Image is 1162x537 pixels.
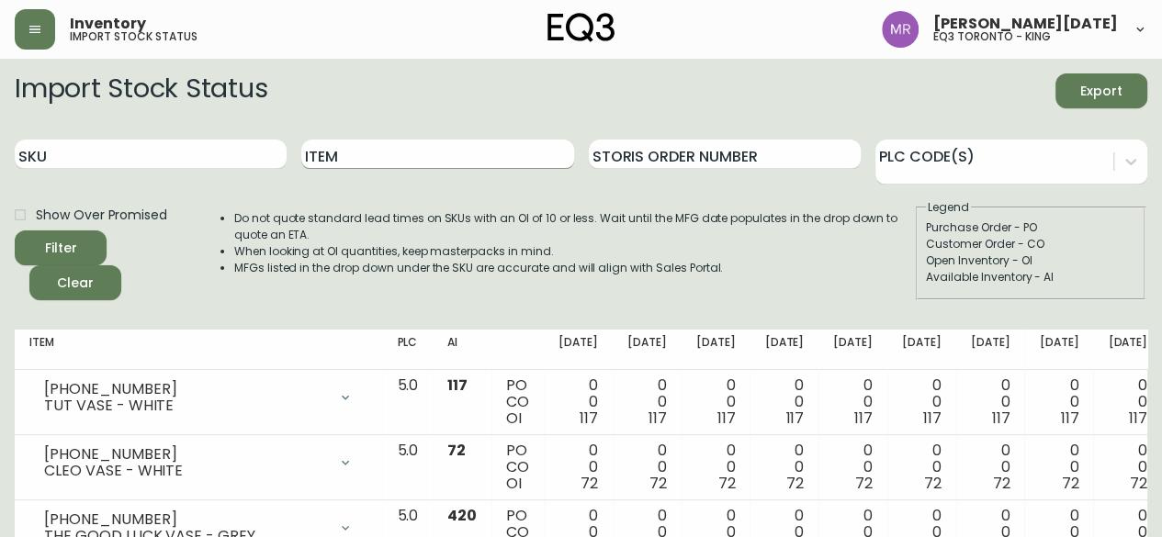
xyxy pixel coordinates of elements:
div: 0 0 [833,442,873,492]
div: 0 0 [627,442,667,492]
th: [DATE] [1093,330,1162,370]
legend: Legend [926,199,971,216]
div: [PHONE_NUMBER] [44,381,327,397]
div: 0 0 [627,377,667,427]
th: [DATE] [750,330,818,370]
div: 0 0 [1039,442,1078,492]
span: OI [506,408,522,429]
span: 72 [718,473,736,494]
div: Open Inventory - OI [926,252,1135,269]
th: PLC [382,330,433,370]
th: [DATE] [682,330,750,370]
div: [PHONE_NUMBER] [44,446,327,463]
span: 72 [447,440,466,461]
div: 0 0 [902,442,942,492]
span: 72 [1130,473,1147,494]
div: 0 0 [1108,377,1147,427]
span: 72 [993,473,1010,494]
th: [DATE] [1024,330,1093,370]
div: PO CO [506,442,529,492]
span: OI [506,473,522,494]
th: Item [15,330,382,370]
h5: import stock status [70,31,197,42]
th: [DATE] [544,330,613,370]
div: 0 0 [696,442,736,492]
div: 0 0 [1039,377,1078,427]
button: Filter [15,230,107,265]
div: [PHONE_NUMBER] [44,511,327,528]
h2: Import Stock Status [15,73,267,108]
div: 0 0 [764,442,804,492]
span: 420 [447,505,477,526]
td: 5.0 [382,370,433,435]
span: 117 [854,408,873,429]
div: [PHONE_NUMBER]TUT VASE - WHITE [29,377,367,418]
img: 433a7fc21d7050a523c0a08e44de74d9 [882,11,919,48]
div: 0 0 [696,377,736,427]
div: Filter [45,237,77,260]
th: [DATE] [613,330,682,370]
span: 117 [447,375,468,396]
span: Inventory [70,17,146,31]
span: 72 [786,473,804,494]
div: 0 0 [833,377,873,427]
div: 0 0 [902,377,942,427]
li: When looking at OI quantities, keep masterpacks in mind. [234,243,914,260]
span: 72 [581,473,598,494]
div: CLEO VASE - WHITE [44,463,327,479]
span: 72 [855,473,873,494]
span: 117 [1060,408,1078,429]
span: 72 [924,473,942,494]
span: [PERSON_NAME][DATE] [933,17,1118,31]
div: Customer Order - CO [926,236,1135,252]
div: Purchase Order - PO [926,219,1135,236]
img: logo [547,13,615,42]
th: [DATE] [887,330,956,370]
span: 72 [649,473,667,494]
th: [DATE] [956,330,1025,370]
span: 117 [923,408,942,429]
span: 117 [717,408,736,429]
span: Clear [44,272,107,295]
li: Do not quote standard lead times on SKUs with an OI of 10 or less. Wait until the MFG date popula... [234,210,914,243]
div: [PHONE_NUMBER]CLEO VASE - WHITE [29,442,367,483]
td: 5.0 [382,435,433,500]
div: Available Inventory - AI [926,269,1135,285]
span: 117 [992,408,1010,429]
div: 0 0 [1108,442,1147,492]
button: Export [1055,73,1147,108]
div: PO CO [506,377,529,427]
div: 0 0 [558,442,598,492]
span: 117 [785,408,804,429]
span: 117 [649,408,667,429]
div: 0 0 [971,377,1010,427]
span: 72 [1061,473,1078,494]
div: 0 0 [971,442,1010,492]
th: AI [433,330,491,370]
span: 117 [1129,408,1147,429]
li: MFGs listed in the drop down under the SKU are accurate and will align with Sales Portal. [234,260,914,276]
span: Show Over Promised [36,206,167,225]
div: 0 0 [558,377,598,427]
th: [DATE] [818,330,887,370]
button: Clear [29,265,121,300]
span: 117 [580,408,598,429]
div: TUT VASE - WHITE [44,397,327,414]
h5: eq3 toronto - king [933,31,1051,42]
span: Export [1070,80,1133,103]
div: 0 0 [764,377,804,427]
